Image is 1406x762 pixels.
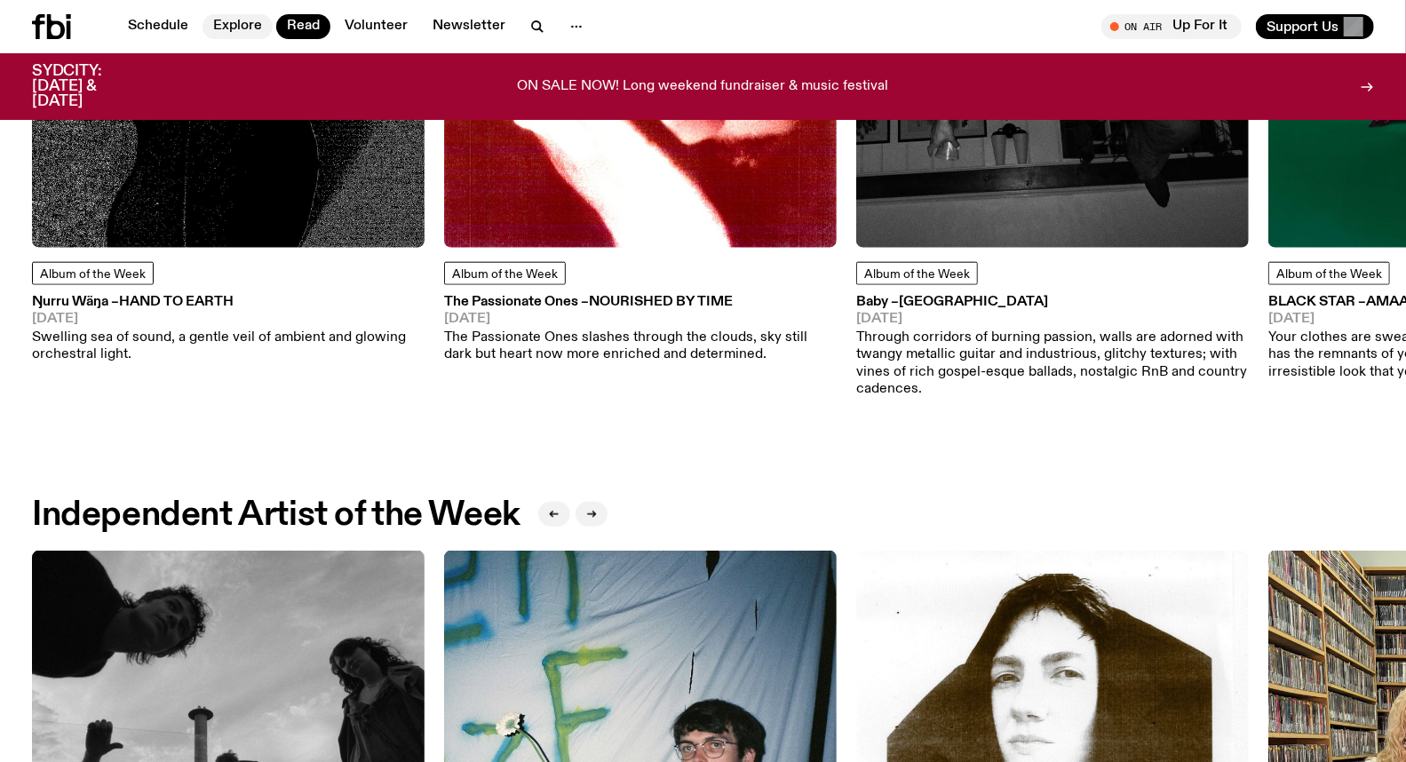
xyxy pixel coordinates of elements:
span: [DATE] [856,313,1249,326]
span: [DATE] [444,313,837,326]
a: Schedule [117,14,199,39]
a: Newsletter [422,14,516,39]
h3: The Passionate Ones – [444,296,837,309]
span: Album of the Week [864,268,970,281]
a: Read [276,14,330,39]
p: Swelling sea of sound, a gentle veil of ambient and glowing orchestral light. [32,329,425,363]
a: Album of the Week [1268,262,1390,285]
span: Album of the Week [40,268,146,281]
a: Album of the Week [32,262,154,285]
span: [DATE] [32,313,425,326]
a: The Passionate Ones –Nourished By Time[DATE]The Passionate Ones slashes through the clouds, sky s... [444,296,837,364]
button: Support Us [1256,14,1374,39]
span: Album of the Week [452,268,558,281]
a: Album of the Week [856,262,978,285]
h3: Ŋurru Wäŋa – [32,296,425,309]
a: Explore [203,14,273,39]
span: Support Us [1267,19,1338,35]
p: The Passionate Ones slashes through the clouds, sky still dark but heart now more enriched and de... [444,329,837,363]
a: Ŋurru Wäŋa –Hand To Earth[DATE]Swelling sea of sound, a gentle veil of ambient and glowing orches... [32,296,425,364]
a: Volunteer [334,14,418,39]
button: On AirUp For It [1101,14,1242,39]
h3: SYDCITY: [DATE] & [DATE] [32,64,146,109]
span: Album of the Week [1276,268,1382,281]
a: Baby –[GEOGRAPHIC_DATA][DATE]Through corridors of burning passion, walls are adorned with twangy ... [856,296,1249,398]
a: Album of the Week [444,262,566,285]
h3: Baby – [856,296,1249,309]
span: Nourished By Time [589,295,733,309]
span: Hand To Earth [119,295,234,309]
p: ON SALE NOW! Long weekend fundraiser & music festival [518,79,889,95]
h2: Independent Artist of the Week [32,499,520,531]
span: [GEOGRAPHIC_DATA] [899,295,1048,309]
p: Through corridors of burning passion, walls are adorned with twangy metallic guitar and industrio... [856,329,1249,398]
